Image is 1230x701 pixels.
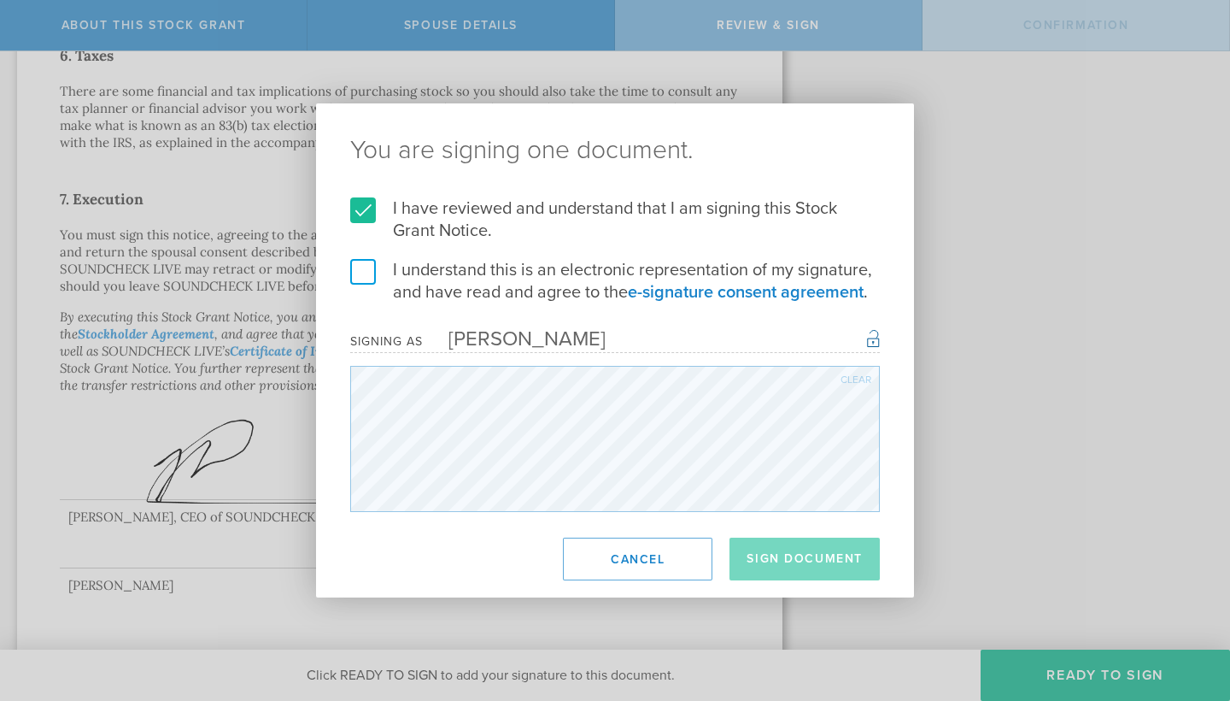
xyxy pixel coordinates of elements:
[350,138,880,163] ng-pluralize: You are signing one document.
[628,282,864,303] a: e-signature consent agreement
[350,259,880,303] label: I understand this is an electronic representation of my signature, and have read and agree to the .
[423,327,606,351] div: [PERSON_NAME]
[729,538,880,580] button: Sign Document
[350,197,880,242] label: I have reviewed and understand that I am signing this Stock Grant Notice.
[563,538,712,580] button: Cancel
[350,334,423,349] div: Signing as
